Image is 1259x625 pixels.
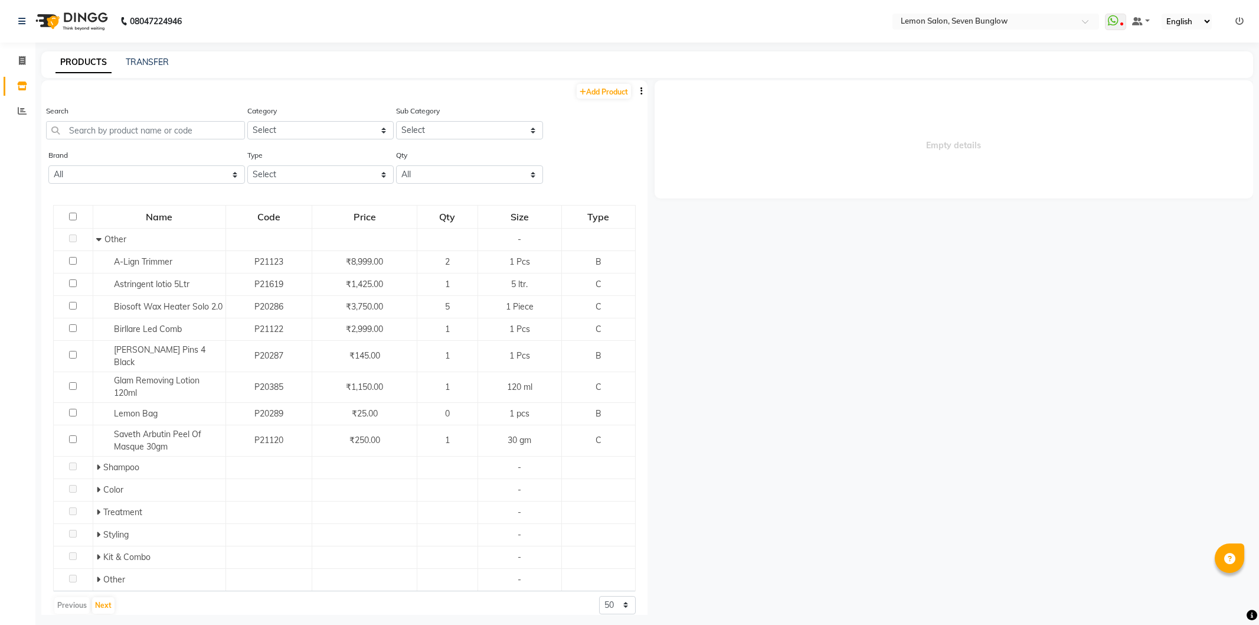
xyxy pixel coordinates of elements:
label: Search [46,106,68,116]
span: P20286 [254,301,283,312]
span: C [596,324,601,334]
div: Size [479,206,561,227]
span: 1 Pcs [509,350,530,361]
span: 5 ltr. [511,279,528,289]
span: Expand Row [96,574,103,585]
a: Add Product [577,84,631,99]
span: ₹25.00 [352,408,378,419]
span: Lemon Bag [114,408,158,419]
label: Category [247,106,277,116]
img: logo [30,5,111,38]
span: 2 [445,256,450,267]
span: C [596,301,601,312]
span: Empty details [655,80,1254,198]
span: 1 [445,382,450,392]
div: Qty [418,206,476,227]
a: TRANSFER [126,57,169,67]
span: 1 Pcs [509,256,530,267]
span: P20287 [254,350,283,361]
input: Search by product name or code [46,121,245,139]
span: ₹8,999.00 [346,256,383,267]
span: - [518,529,521,540]
span: 1 pcs [509,408,529,419]
div: Type [563,206,635,227]
label: Type [247,150,263,161]
span: 5 [445,301,450,312]
span: Expand Row [96,462,103,473]
span: 1 [445,435,450,445]
div: Code [227,206,312,227]
span: P21619 [254,279,283,289]
span: 1 [445,324,450,334]
label: Qty [396,150,407,161]
label: Brand [48,150,68,161]
span: Expand Row [96,507,103,517]
span: P20289 [254,408,283,419]
span: - [518,552,521,562]
span: - [518,234,521,245]
span: - [518,574,521,585]
label: Sub Category [396,106,440,116]
span: P21123 [254,256,283,267]
span: Kit & Combo [103,552,151,562]
span: - [518,462,521,473]
span: Expand Row [96,552,103,562]
span: Styling [103,529,129,540]
span: Biosoft Wax Heater Solo 2.0 [114,301,223,312]
b: 08047224946 [130,5,182,38]
span: Expand Row [96,529,103,540]
span: Collapse Row [96,234,104,245]
button: Next [92,597,115,614]
span: P21122 [254,324,283,334]
span: ₹1,425.00 [346,279,383,289]
span: ₹2,999.00 [346,324,383,334]
span: 0 [445,408,450,419]
span: A-Lign Trimmer [114,256,172,267]
span: [PERSON_NAME] Pins 4 Black [114,344,205,367]
span: B [596,256,601,267]
a: PRODUCTS [55,52,112,73]
span: Birllare Led Comb [114,324,182,334]
span: Other [104,234,126,245]
span: 120 ml [507,382,532,392]
span: ₹250.00 [349,435,380,445]
span: ₹1,150.00 [346,382,383,392]
span: P20385 [254,382,283,392]
span: B [596,408,601,419]
span: Other [103,574,125,585]
span: 1 Piece [506,301,534,312]
span: 1 Pcs [509,324,530,334]
span: Color [103,484,123,495]
span: C [596,382,601,392]
span: 30 gm [508,435,531,445]
span: Shampoo [103,462,139,473]
span: C [596,279,601,289]
div: Name [94,206,225,227]
span: Glam Removing Lotion 120ml [114,375,200,398]
span: Expand Row [96,484,103,495]
span: Treatment [103,507,142,517]
span: B [596,350,601,361]
iframe: chat widget [1209,578,1247,613]
span: - [518,484,521,495]
span: ₹145.00 [349,350,380,361]
span: P21120 [254,435,283,445]
span: Saveth Arbutin Peel Of Masque 30gm [114,429,201,452]
span: 1 [445,350,450,361]
span: C [596,435,601,445]
span: ₹3,750.00 [346,301,383,312]
div: Price [313,206,416,227]
span: - [518,507,521,517]
span: Astringent lotio 5Ltr [114,279,189,289]
span: 1 [445,279,450,289]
